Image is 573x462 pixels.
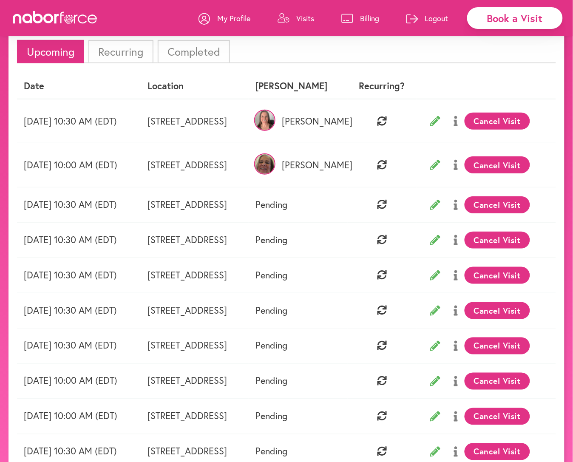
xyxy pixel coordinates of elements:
td: [DATE] 10:00 AM (EDT) [17,363,141,399]
th: [PERSON_NAME] [249,74,348,99]
a: Billing [341,6,379,31]
td: [STREET_ADDRESS] [141,399,249,434]
td: Pending [249,363,348,399]
th: Recurring? [348,74,417,99]
td: [DATE] 10:30 AM (EDT) [17,258,141,293]
td: Pending [249,399,348,434]
img: xl1XQQG9RiyRcsUQsj6u [254,110,275,131]
p: Logout [425,13,448,23]
td: [DATE] 10:30 AM (EDT) [17,222,141,258]
td: [STREET_ADDRESS] [141,293,249,328]
button: Cancel Visit [465,408,530,425]
li: Recurring [88,40,153,63]
td: Pending [249,222,348,258]
td: [STREET_ADDRESS] [141,222,249,258]
td: Pending [249,258,348,293]
td: Pending [249,328,348,363]
td: [DATE] 10:30 AM (EDT) [17,187,141,222]
button: Cancel Visit [465,443,530,460]
td: Pending [249,187,348,222]
td: [DATE] 10:00 AM (EDT) [17,399,141,434]
button: Cancel Visit [465,337,530,354]
td: [STREET_ADDRESS] [141,363,249,399]
td: [DATE] 10:00 AM (EDT) [17,143,141,187]
button: Cancel Visit [465,196,530,213]
td: [STREET_ADDRESS] [141,328,249,363]
th: Date [17,74,141,99]
td: [STREET_ADDRESS] [141,143,249,187]
td: [DATE] 10:30 AM (EDT) [17,99,141,143]
a: Logout [406,6,448,31]
td: [STREET_ADDRESS] [141,187,249,222]
li: Upcoming [17,40,84,63]
td: [STREET_ADDRESS] [141,258,249,293]
img: JemMCVCQUS3sTOm9pRaw [254,153,275,175]
p: Billing [360,13,379,23]
button: Cancel Visit [465,113,530,130]
p: [PERSON_NAME] [255,116,341,127]
p: My Profile [217,13,250,23]
div: Book a Visit [467,7,563,29]
td: [DATE] 10:30 AM (EDT) [17,293,141,328]
p: Visits [296,13,314,23]
button: Cancel Visit [465,232,530,249]
p: [PERSON_NAME] [255,159,341,170]
a: My Profile [199,6,250,31]
button: Cancel Visit [465,373,530,390]
button: Cancel Visit [465,156,530,173]
button: Cancel Visit [465,302,530,319]
th: Location [141,74,249,99]
li: Completed [158,40,230,63]
a: Visits [278,6,314,31]
td: [DATE] 10:30 AM (EDT) [17,328,141,363]
td: [STREET_ADDRESS] [141,99,249,143]
td: Pending [249,293,348,328]
button: Cancel Visit [465,267,530,284]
